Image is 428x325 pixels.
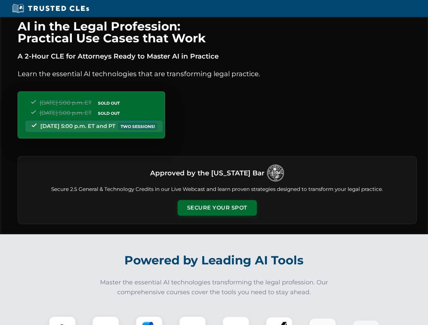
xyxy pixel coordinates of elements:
p: Master the essential AI technologies transforming the legal profession. Our comprehensive courses... [96,278,333,297]
h1: AI in the Legal Profession: Practical Use Cases that Work [18,20,417,44]
h3: Approved by the [US_STATE] Bar [150,167,264,179]
p: Learn the essential AI technologies that are transforming legal practice. [18,68,417,79]
p: A 2-Hour CLE for Attorneys Ready to Master AI in Practice [18,51,417,62]
p: Secure 2.5 General & Technology Credits in our Live Webcast and learn proven strategies designed ... [26,186,408,193]
span: [DATE] 5:00 p.m. ET [40,110,91,116]
span: [DATE] 5:00 p.m. ET [40,100,91,106]
img: Trusted CLEs [10,3,91,14]
img: Logo [267,165,284,181]
span: SOLD OUT [96,100,122,107]
span: SOLD OUT [96,110,122,117]
button: Secure Your Spot [178,200,257,216]
h2: Powered by Leading AI Tools [26,248,402,272]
